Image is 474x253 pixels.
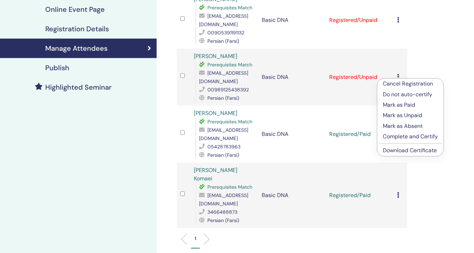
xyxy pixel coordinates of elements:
h4: Online Event Page [45,5,105,14]
p: Mark as Paid [383,101,438,109]
td: Basic DNA [258,49,326,106]
span: 00989125438392 [207,87,249,93]
span: Prerequisites Match [207,119,252,125]
span: Persian (Farsi) [207,38,239,44]
a: [PERSON_NAME] [194,109,237,117]
span: 00905391191132 [207,30,244,36]
span: 05428783963 [207,144,240,150]
span: 3466488873 [207,209,237,215]
p: Complete and Certify [383,132,438,141]
p: Mark as Unpaid [383,111,438,120]
a: [PERSON_NAME] Komaei [194,166,237,182]
span: Prerequisites Match [207,5,252,11]
p: Mark as Absent [383,122,438,130]
p: Do not auto-certify [383,90,438,99]
a: Download Certificate [383,147,437,154]
span: Prerequisites Match [207,184,252,190]
span: [EMAIL_ADDRESS][DOMAIN_NAME] [199,127,248,141]
p: 1 [195,235,196,242]
h4: Highlighted Seminar [45,83,112,91]
span: [EMAIL_ADDRESS][DOMAIN_NAME] [199,192,248,207]
span: Persian (Farsi) [207,152,239,158]
p: Cancel Registration [383,80,438,88]
span: Persian (Farsi) [207,217,239,223]
td: Basic DNA [258,163,326,228]
h4: Publish [45,64,69,72]
span: [EMAIL_ADDRESS][DOMAIN_NAME] [199,13,248,27]
span: Prerequisites Match [207,62,252,68]
h4: Manage Attendees [45,44,108,52]
a: [PERSON_NAME] [194,52,237,60]
td: Basic DNA [258,106,326,163]
h4: Registration Details [45,25,109,33]
span: [EMAIL_ADDRESS][DOMAIN_NAME] [199,70,248,84]
span: Persian (Farsi) [207,95,239,101]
